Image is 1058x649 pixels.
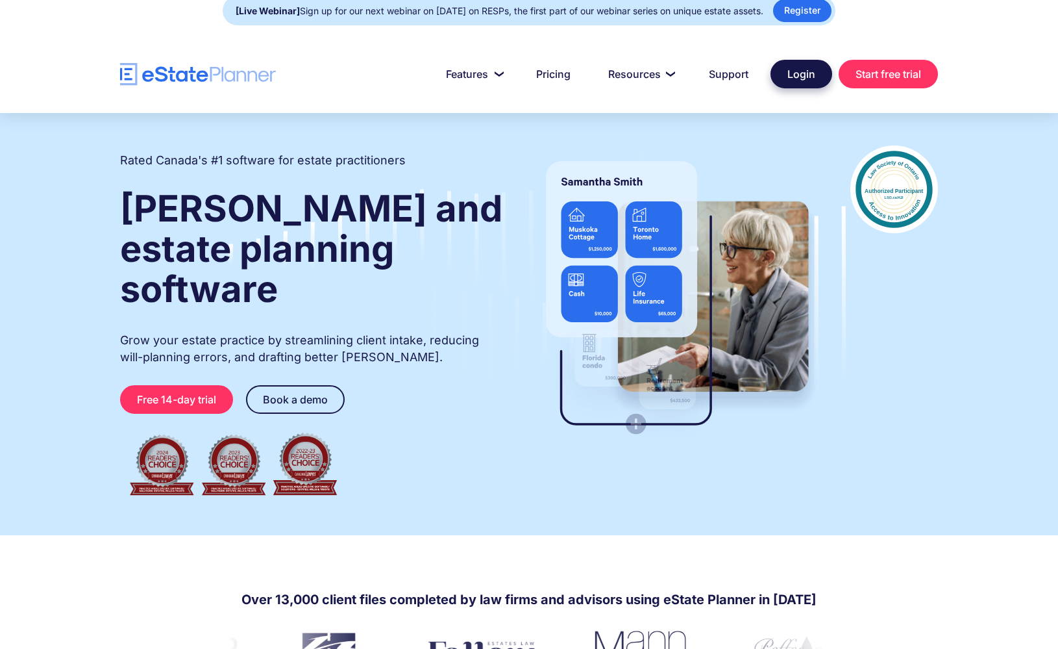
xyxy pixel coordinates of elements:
a: Book a demo [246,385,345,414]
p: Grow your estate practice by streamlining client intake, reducing will-planning errors, and draft... [120,332,504,366]
a: Resources [593,61,687,87]
a: Free 14-day trial [120,385,233,414]
strong: [PERSON_NAME] and estate planning software [120,186,502,311]
a: Pricing [521,61,586,87]
a: Start free trial [839,60,938,88]
h2: Rated Canada's #1 software for estate practitioners [120,152,406,169]
a: home [120,63,276,86]
a: Login [770,60,832,88]
a: Features [430,61,514,87]
a: Support [693,61,764,87]
div: Sign up for our next webinar on [DATE] on RESPs, the first part of our webinar series on unique e... [236,2,763,20]
h4: Over 13,000 client files completed by law firms and advisors using eState Planner in [DATE] [241,591,817,609]
img: estate planner showing wills to their clients, using eState Planner, a leading estate planning so... [530,146,824,451]
strong: [Live Webinar] [236,5,300,16]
